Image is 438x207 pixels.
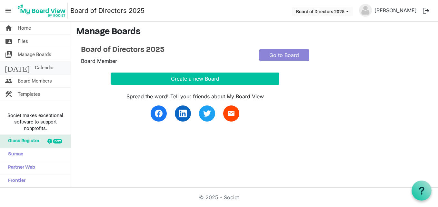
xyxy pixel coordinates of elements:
[111,93,279,100] div: Spread the word! Tell your friends about My Board View
[18,35,28,48] span: Files
[179,110,187,117] img: linkedin.svg
[5,148,23,161] span: Sumac
[155,110,163,117] img: facebook.svg
[5,35,13,48] span: folder_shared
[76,27,433,38] h3: Manage Boards
[5,61,30,74] span: [DATE]
[259,49,309,61] a: Go to Board
[419,4,433,17] button: logout
[70,4,144,17] a: Board of Directors 2025
[18,74,52,87] span: Board Members
[199,194,239,201] a: © 2025 - Societ
[5,22,13,34] span: home
[81,45,250,55] a: Board of Directors 2025
[5,88,13,101] span: construction
[223,105,239,122] a: email
[5,74,13,87] span: people
[3,112,68,132] span: Societ makes exceptional software to support nonprofits.
[372,4,419,17] a: [PERSON_NAME]
[53,139,62,143] div: new
[359,4,372,17] img: no-profile-picture.svg
[5,135,39,148] span: Glass Register
[5,174,25,187] span: Frontier
[2,5,14,17] span: menu
[5,48,13,61] span: switch_account
[16,3,68,19] img: My Board View Logo
[111,73,279,85] button: Create a new Board
[35,61,54,74] span: Calendar
[18,48,51,61] span: Manage Boards
[16,3,70,19] a: My Board View Logo
[81,58,117,64] span: Board Member
[18,88,40,101] span: Templates
[18,22,31,34] span: Home
[203,110,211,117] img: twitter.svg
[227,110,235,117] span: email
[5,161,35,174] span: Partner Web
[292,7,353,16] button: Board of Directors 2025 dropdownbutton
